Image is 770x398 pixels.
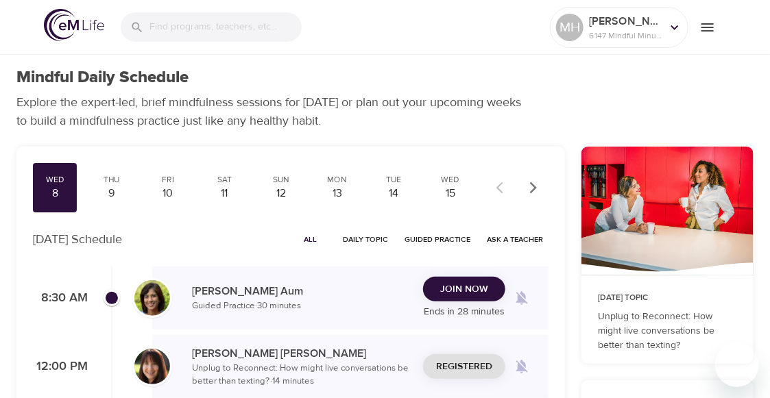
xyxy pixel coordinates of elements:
[33,358,88,376] p: 12:00 PM
[149,12,302,42] input: Find programs, teachers, etc...
[33,289,88,308] p: 8:30 AM
[423,354,505,380] button: Registered
[192,283,412,299] p: [PERSON_NAME] Aum
[192,345,412,362] p: [PERSON_NAME] [PERSON_NAME]
[265,186,298,201] div: 12
[44,9,104,41] img: logo
[208,186,241,201] div: 11
[152,186,184,201] div: 10
[589,29,662,42] p: 6147 Mindful Minutes
[321,174,354,186] div: Mon
[434,186,467,201] div: 15
[288,229,332,250] button: All
[343,233,388,246] span: Daily Topic
[377,174,410,186] div: Tue
[487,233,543,246] span: Ask a Teacher
[505,350,538,383] span: Remind me when a class goes live every Wednesday at 12:00 PM
[134,349,170,384] img: Andrea_Lieberstein-min.jpg
[434,174,467,186] div: Wed
[16,68,189,88] h1: Mindful Daily Schedule
[399,229,476,250] button: Guided Practice
[377,186,410,201] div: 14
[505,282,538,314] span: Remind me when a class goes live every Wednesday at 8:30 AM
[337,229,394,250] button: Daily Topic
[208,174,241,186] div: Sat
[589,13,662,29] p: [PERSON_NAME] back East
[95,186,128,201] div: 9
[436,358,492,375] span: Registered
[134,280,170,316] img: Alisha%20Aum%208-9-21.jpg
[423,305,505,319] p: Ends in 28 minutes
[192,362,412,388] p: Unplug to Reconnect: How might live conversations be better than texting? · 14 minutes
[598,310,737,353] p: Unplug to Reconnect: How might live conversations be better than texting?
[152,174,184,186] div: Fri
[38,186,71,201] div: 8
[440,281,488,298] span: Join Now
[33,230,122,249] p: [DATE] Schedule
[321,186,354,201] div: 13
[293,233,326,246] span: All
[265,174,298,186] div: Sun
[556,14,583,41] div: MH
[481,229,549,250] button: Ask a Teacher
[95,174,128,186] div: Thu
[38,174,71,186] div: Wed
[405,233,470,246] span: Guided Practice
[16,93,531,130] p: Explore the expert-led, brief mindfulness sessions for [DATE] or plan out your upcoming weeks to ...
[688,8,726,46] button: menu
[192,299,412,313] p: Guided Practice · 30 minutes
[598,292,737,304] p: [DATE] Topic
[715,343,759,387] iframe: Button to launch messaging window
[423,277,505,302] button: Join Now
